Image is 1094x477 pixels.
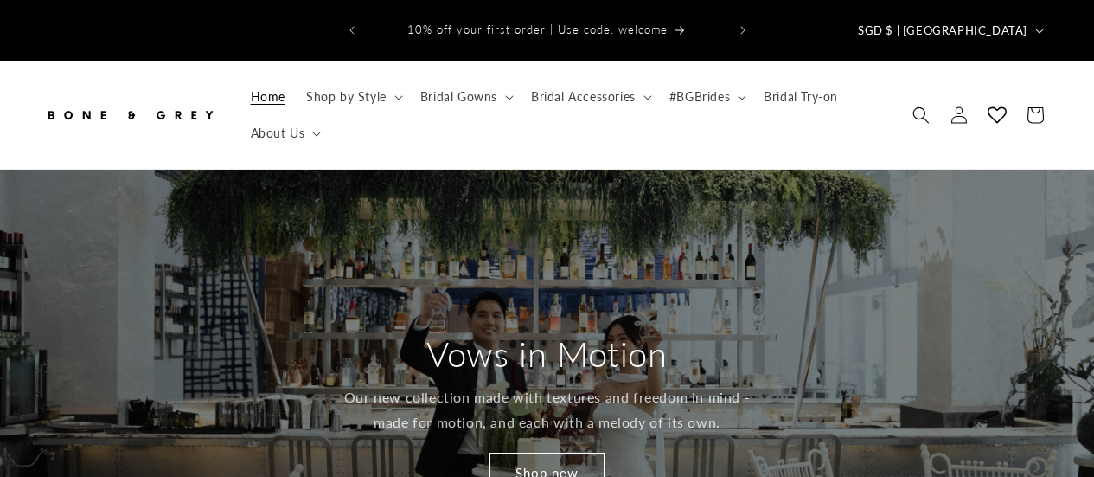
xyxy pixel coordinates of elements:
a: Bone and Grey Bridal [37,89,223,140]
img: Bone and Grey Bridal [43,96,216,134]
button: Next announcement [724,14,762,47]
span: Bridal Try-on [764,89,838,105]
summary: Shop by Style [296,79,410,115]
summary: Search [902,96,940,134]
p: Our new collection made with textures and freedom in mind - made for motion, and each with a melo... [342,385,752,435]
summary: Bridal Accessories [521,79,659,115]
h2: Vows in Motion [426,332,667,377]
summary: About Us [240,115,329,151]
button: SGD $ | [GEOGRAPHIC_DATA] [848,14,1051,47]
span: SGD $ | [GEOGRAPHIC_DATA] [858,23,1027,40]
span: Bridal Accessories [531,89,636,105]
summary: Bridal Gowns [410,79,521,115]
a: Home [240,79,296,115]
span: About Us [251,126,305,141]
a: Bridal Try-on [753,79,848,115]
span: Bridal Gowns [420,89,497,105]
span: 10% off your first order | Use code: welcome [407,23,668,36]
span: Shop by Style [306,89,387,105]
summary: #BGBrides [659,79,753,115]
button: Previous announcement [333,14,371,47]
span: #BGBrides [669,89,730,105]
span: Home [251,89,285,105]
